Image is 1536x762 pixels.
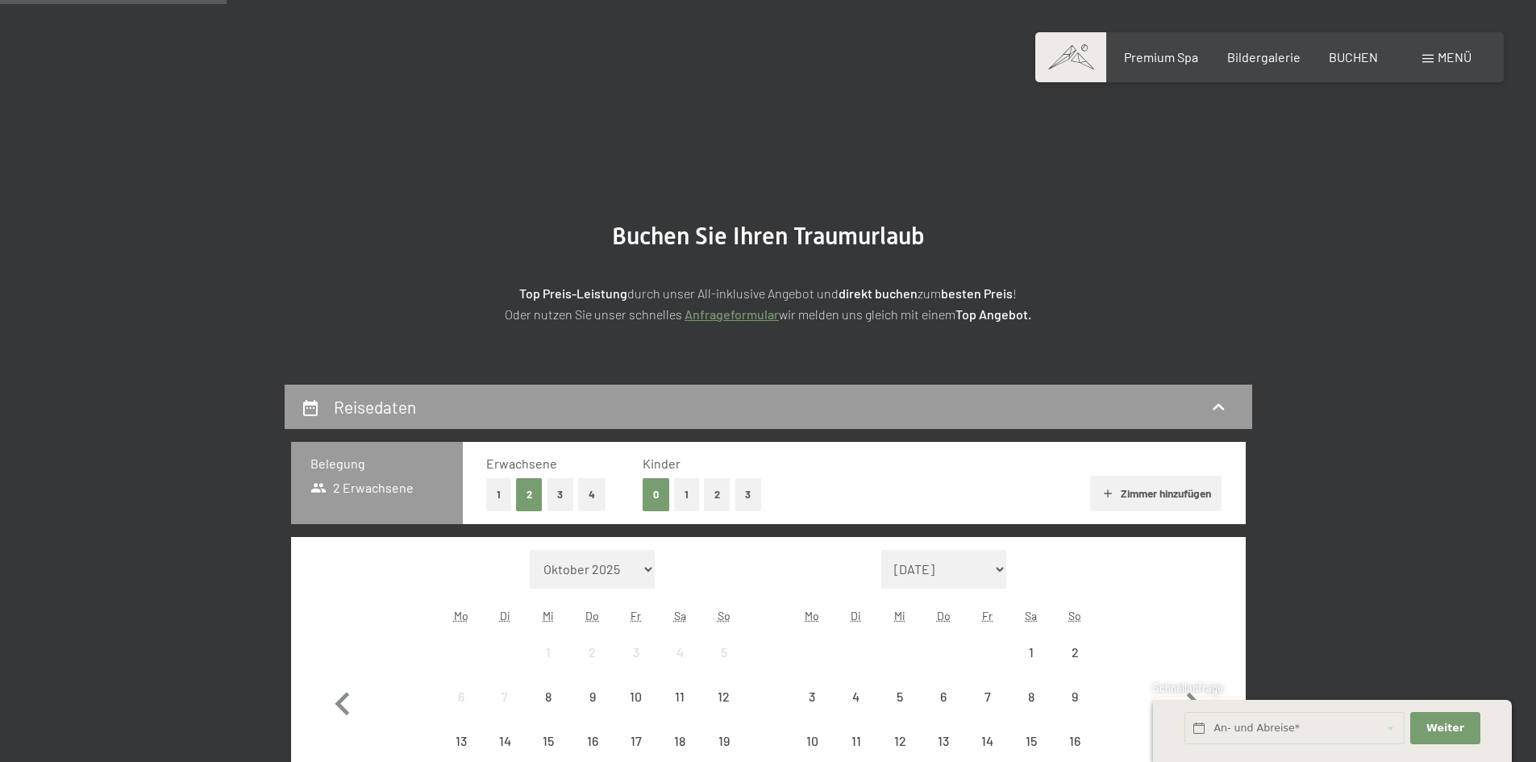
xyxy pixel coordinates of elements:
div: Wed Oct 01 2025 [527,631,570,674]
a: Premium Spa [1124,49,1198,65]
abbr: Donnerstag [585,609,599,623]
div: Tue Oct 07 2025 [483,675,527,718]
span: Kinder [643,456,681,471]
div: Wed Nov 05 2025 [878,675,922,718]
div: Anreise nicht möglich [1053,675,1097,718]
button: 1 [674,478,699,511]
div: Sun Oct 05 2025 [701,631,745,674]
div: Anreise nicht möglich [571,631,614,674]
abbr: Samstag [1025,609,1037,623]
div: Anreise nicht möglich [658,675,701,718]
button: 3 [735,478,762,511]
strong: Top Preis-Leistung [519,285,627,301]
abbr: Dienstag [500,609,510,623]
abbr: Donnerstag [937,609,951,623]
span: Menü [1438,49,1471,65]
span: 2 Erwachsene [310,479,414,497]
abbr: Montag [454,609,468,623]
strong: direkt buchen [839,285,918,301]
div: 1 [1011,646,1051,686]
div: 10 [616,690,656,731]
button: 2 [516,478,543,511]
div: Sun Nov 09 2025 [1053,675,1097,718]
abbr: Montag [805,609,819,623]
a: BUCHEN [1329,49,1378,65]
div: Tue Nov 04 2025 [835,675,878,718]
abbr: Mittwoch [543,609,554,623]
div: 12 [703,690,743,731]
div: Thu Nov 06 2025 [922,675,965,718]
span: Schnellanfrage [1153,681,1223,694]
div: Anreise nicht möglich [1009,675,1053,718]
a: Bildergalerie [1227,49,1301,65]
div: 7 [485,690,525,731]
a: Anfrageformular [685,306,779,322]
div: Fri Oct 10 2025 [614,675,658,718]
div: 6 [923,690,964,731]
abbr: Freitag [631,609,641,623]
div: Anreise nicht möglich [527,675,570,718]
div: 4 [660,646,700,686]
div: 8 [528,690,568,731]
div: Anreise nicht möglich [922,675,965,718]
div: 2 [572,646,613,686]
button: 1 [486,478,511,511]
div: Anreise nicht möglich [790,675,834,718]
button: Zimmer hinzufügen [1090,476,1222,511]
div: Anreise nicht möglich [614,631,658,674]
div: 9 [1055,690,1095,731]
div: Fri Nov 07 2025 [965,675,1009,718]
span: Erwachsene [486,456,557,471]
abbr: Samstag [674,609,686,623]
div: 3 [792,690,832,731]
div: 5 [880,690,920,731]
button: Weiter [1410,712,1480,745]
div: 3 [616,646,656,686]
div: Sat Nov 08 2025 [1009,675,1053,718]
button: 4 [578,478,606,511]
div: Sun Nov 02 2025 [1053,631,1097,674]
div: 11 [660,690,700,731]
button: 2 [704,478,731,511]
div: Sun Oct 12 2025 [701,675,745,718]
div: 9 [572,690,613,731]
span: Buchen Sie Ihren Traumurlaub [612,222,925,250]
div: 4 [836,690,876,731]
div: Sat Oct 11 2025 [658,675,701,718]
div: Anreise nicht möglich [571,675,614,718]
div: Anreise nicht möglich [483,675,527,718]
p: durch unser All-inklusive Angebot und zum ! Oder nutzen Sie unser schnelles wir melden uns gleich... [365,283,1172,324]
div: Anreise nicht möglich [439,675,483,718]
div: Anreise nicht möglich [835,675,878,718]
strong: besten Preis [941,285,1013,301]
div: 5 [703,646,743,686]
div: Anreise nicht möglich [1009,631,1053,674]
div: Mon Oct 06 2025 [439,675,483,718]
div: 1 [528,646,568,686]
div: 7 [967,690,1007,731]
div: Anreise nicht möglich [965,675,1009,718]
abbr: Mittwoch [894,609,905,623]
h2: Reisedaten [334,397,416,417]
button: 3 [547,478,574,511]
abbr: Freitag [982,609,993,623]
div: Anreise nicht möglich [658,631,701,674]
div: Thu Oct 02 2025 [571,631,614,674]
h3: Belegung [310,455,443,473]
div: Anreise nicht möglich [614,675,658,718]
abbr: Sonntag [1068,609,1081,623]
abbr: Dienstag [851,609,861,623]
div: Anreise nicht möglich [701,675,745,718]
div: Anreise nicht möglich [701,631,745,674]
span: Weiter [1426,721,1464,735]
div: Wed Oct 08 2025 [527,675,570,718]
div: 2 [1055,646,1095,686]
div: Mon Nov 03 2025 [790,675,834,718]
button: 0 [643,478,669,511]
div: Fri Oct 03 2025 [614,631,658,674]
div: Anreise nicht möglich [878,675,922,718]
div: 6 [441,690,481,731]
